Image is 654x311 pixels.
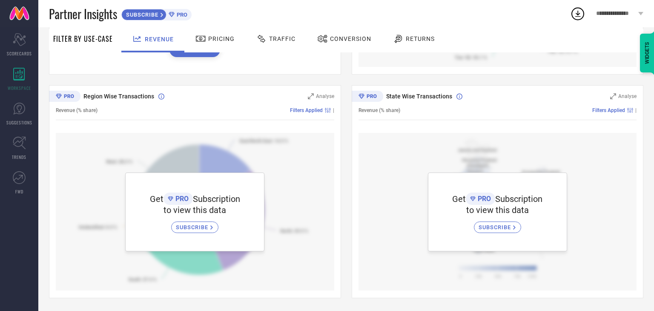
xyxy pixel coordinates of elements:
span: PRO [173,195,189,203]
div: Premium [352,91,383,104]
span: Get [150,194,163,204]
span: | [635,107,637,113]
span: Pricing [208,35,235,42]
svg: Zoom [308,93,314,99]
a: SUBSCRIBE [171,215,218,233]
span: Subscription [495,194,542,204]
span: PRO [175,12,187,18]
span: Analyse [618,93,637,99]
span: Revenue (% share) [56,107,98,113]
span: Traffic [269,35,295,42]
a: SUBSCRIBEPRO [121,7,192,20]
span: TRENDS [12,154,26,160]
span: SUBSCRIBE [479,224,513,230]
div: Open download list [570,6,585,21]
span: Revenue [145,36,174,43]
span: | [333,107,334,113]
span: State Wise Transactions [386,93,452,100]
span: Filters Applied [592,107,625,113]
span: to view this data [163,205,226,215]
span: Analyse [316,93,334,99]
span: SUGGESTIONS [6,119,32,126]
span: Revenue (% share) [359,107,400,113]
span: Filter By Use-Case [53,34,113,44]
span: Get [452,194,466,204]
a: SUBSCRIBE [474,215,521,233]
span: to view this data [466,205,529,215]
span: Filters Applied [290,107,323,113]
span: Subscription [193,194,240,204]
span: FWD [15,188,23,195]
span: SUBSCRIBE [122,12,161,18]
span: WORKSPACE [8,85,31,91]
span: Region Wise Transactions [83,93,154,100]
span: Returns [406,35,435,42]
span: SCORECARDS [7,50,32,57]
span: Partner Insights [49,5,117,23]
span: PRO [476,195,491,203]
span: SUBSCRIBE [176,224,210,230]
svg: Zoom [610,93,616,99]
span: Conversion [330,35,371,42]
div: Premium [49,91,80,104]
